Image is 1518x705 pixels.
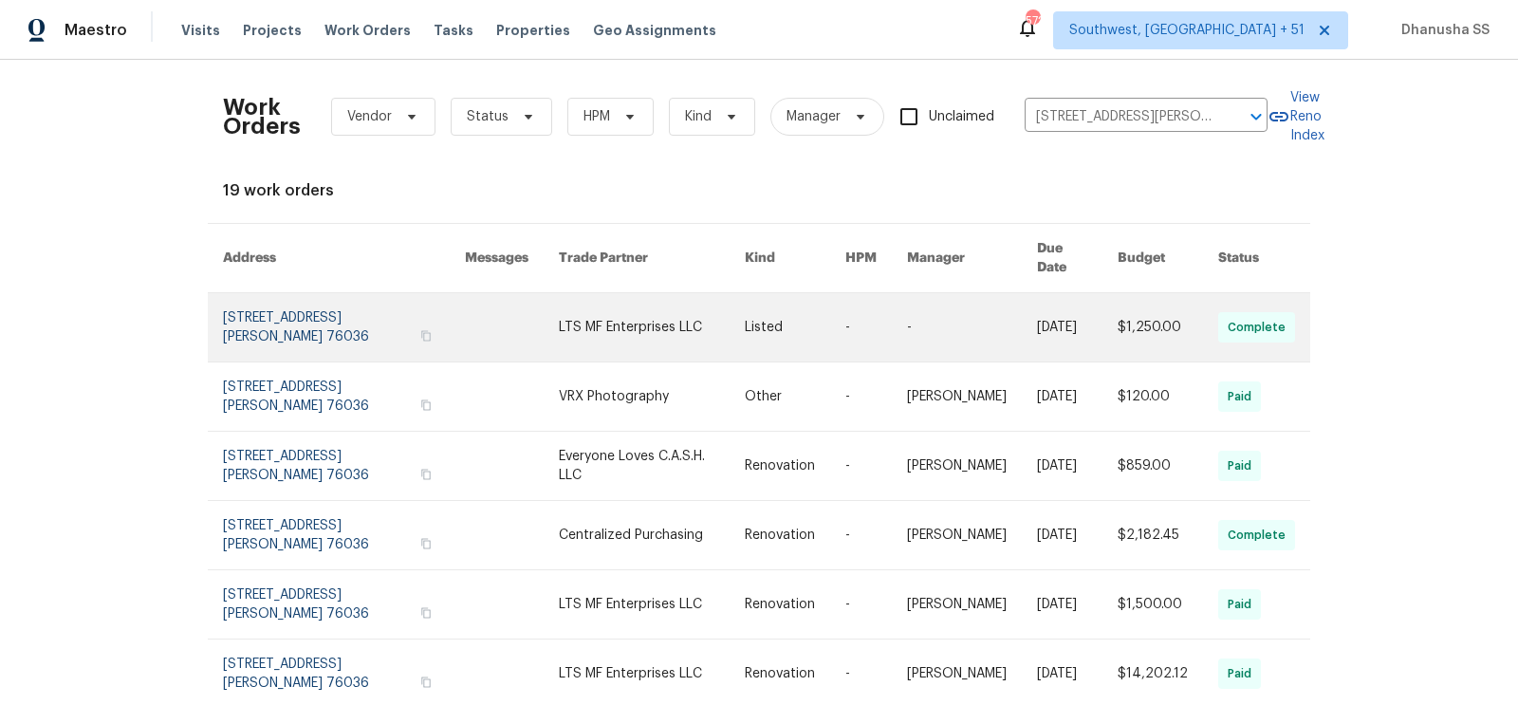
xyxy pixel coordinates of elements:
[544,432,730,501] td: Everyone Loves C.A.S.H. LLC
[223,181,1295,200] div: 19 work orders
[1268,88,1324,145] a: View Reno Index
[417,604,435,622] button: Copy Address
[324,21,411,40] span: Work Orders
[830,501,892,570] td: -
[892,570,1022,640] td: [PERSON_NAME]
[1069,21,1305,40] span: Southwest, [GEOGRAPHIC_DATA] + 51
[830,362,892,432] td: -
[417,466,435,483] button: Copy Address
[730,570,830,640] td: Renovation
[417,674,435,691] button: Copy Address
[65,21,127,40] span: Maestro
[544,501,730,570] td: Centralized Purchasing
[730,501,830,570] td: Renovation
[243,21,302,40] span: Projects
[892,432,1022,501] td: [PERSON_NAME]
[347,107,392,126] span: Vendor
[730,432,830,501] td: Renovation
[544,570,730,640] td: LTS MF Enterprises LLC
[417,397,435,414] button: Copy Address
[223,98,301,136] h2: Work Orders
[450,224,544,293] th: Messages
[830,224,892,293] th: HPM
[892,224,1022,293] th: Manager
[787,107,841,126] span: Manager
[1394,21,1490,40] span: Dhanusha SS
[544,224,730,293] th: Trade Partner
[730,293,830,362] td: Listed
[929,107,994,127] span: Unclaimed
[1022,224,1102,293] th: Due Date
[1102,224,1203,293] th: Budget
[496,21,570,40] span: Properties
[544,362,730,432] td: VRX Photography
[208,224,450,293] th: Address
[544,293,730,362] td: LTS MF Enterprises LLC
[685,107,712,126] span: Kind
[730,362,830,432] td: Other
[892,362,1022,432] td: [PERSON_NAME]
[830,570,892,640] td: -
[830,432,892,501] td: -
[417,535,435,552] button: Copy Address
[181,21,220,40] span: Visits
[1025,102,1214,132] input: Enter in an address
[892,501,1022,570] td: [PERSON_NAME]
[467,107,509,126] span: Status
[593,21,716,40] span: Geo Assignments
[892,293,1022,362] td: -
[1243,103,1269,130] button: Open
[1203,224,1310,293] th: Status
[417,327,435,344] button: Copy Address
[730,224,830,293] th: Kind
[1026,11,1039,30] div: 572
[434,24,473,37] span: Tasks
[583,107,610,126] span: HPM
[830,293,892,362] td: -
